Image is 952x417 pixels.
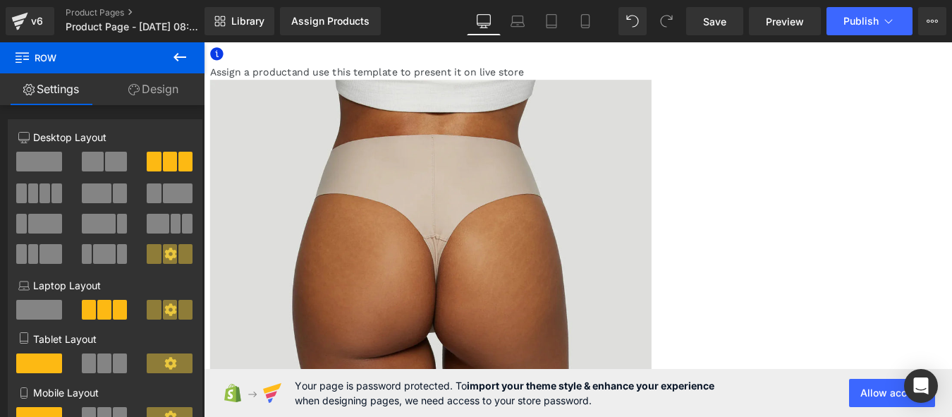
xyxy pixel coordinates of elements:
button: Undo [618,7,647,35]
a: Tablet [535,7,568,35]
span: Product Page - [DATE] 08:31:19 [66,21,201,32]
a: Product Pages [66,7,228,18]
a: v6 [6,7,54,35]
span: Assign a product [7,28,100,41]
a: Mobile [568,7,602,35]
div: Open Intercom Messenger [904,369,938,403]
button: Redo [652,7,681,35]
a: Design [102,73,205,105]
p: Desktop Layout [18,130,192,145]
p: Mobile Layout [18,385,192,400]
span: Publish [843,16,879,27]
button: More [918,7,946,35]
span: Your page is password protected. To when designing pages, we need access to your store password. [295,378,714,408]
p: Tablet Layout [18,332,192,346]
span: Library [231,15,264,28]
strong: import your theme style & enhance your experience [467,380,714,392]
span: Row [14,42,155,73]
button: Allow access [849,379,935,407]
a: Preview [749,7,821,35]
span: and use this template to present it on live store [7,28,365,41]
a: Laptop [501,7,535,35]
div: Assign Products [291,16,370,27]
p: Laptop Layout [18,278,192,293]
span: Save [703,14,726,29]
a: Desktop [467,7,501,35]
div: v6 [28,12,46,30]
span: Preview [766,14,804,29]
a: New Library [205,7,274,35]
button: Publish [826,7,913,35]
